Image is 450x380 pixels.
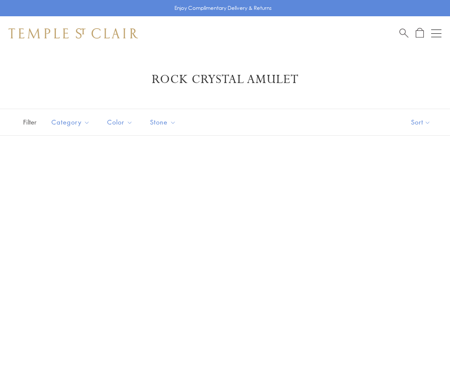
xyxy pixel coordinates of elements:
[392,109,450,135] button: Show sort by
[144,113,183,132] button: Stone
[431,28,441,39] button: Open navigation
[21,72,429,87] h1: Rock Crystal Amulet
[399,28,408,39] a: Search
[174,4,272,12] p: Enjoy Complimentary Delivery & Returns
[9,28,138,39] img: Temple St. Clair
[416,28,424,39] a: Open Shopping Bag
[146,117,183,128] span: Stone
[47,117,96,128] span: Category
[45,113,96,132] button: Category
[103,117,139,128] span: Color
[101,113,139,132] button: Color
